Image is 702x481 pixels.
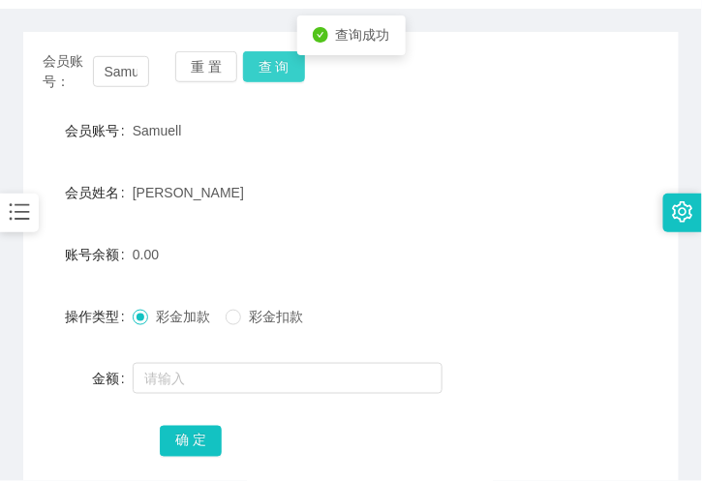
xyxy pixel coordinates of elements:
label: 金额 [92,371,133,386]
span: [PERSON_NAME] [133,185,244,200]
i: 图标: setting [672,201,693,223]
span: 彩金加款 [148,309,218,324]
label: 会员姓名 [65,185,133,200]
button: 重 置 [175,51,237,82]
button: 确 定 [160,426,222,457]
span: 0.00 [133,247,159,262]
input: 会员账号 [93,56,149,87]
button: 查 询 [243,51,305,82]
label: 操作类型 [65,309,133,324]
span: 查询成功 [336,27,390,43]
i: 图标: bars [7,199,32,225]
span: 彩金扣款 [241,309,311,324]
i: icon: check-circle [313,27,328,43]
span: Samuell [133,123,182,138]
span: 会员账号： [43,51,93,92]
label: 会员账号 [65,123,133,138]
input: 请输入 [133,363,443,394]
label: 账号余额 [65,247,133,262]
